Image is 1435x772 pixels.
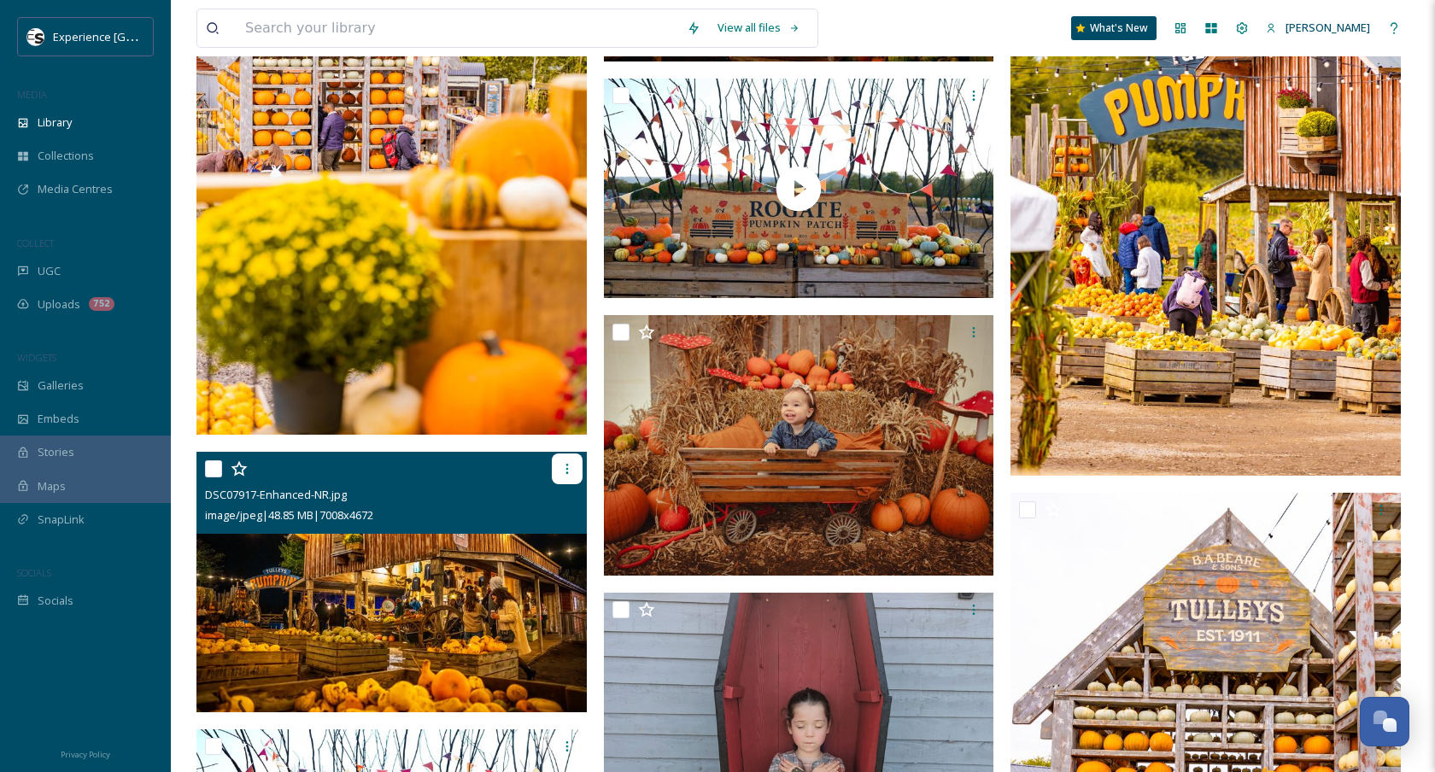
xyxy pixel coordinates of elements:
[17,351,56,364] span: WIDGETS
[38,148,94,164] span: Collections
[61,743,110,763] a: Privacy Policy
[1071,16,1157,40] a: What's New
[709,11,809,44] a: View all files
[38,512,85,528] span: SnapLink
[38,296,80,313] span: Uploads
[1360,697,1409,746] button: Open Chat
[38,444,74,460] span: Stories
[38,263,61,279] span: UGC
[53,28,222,44] span: Experience [GEOGRAPHIC_DATA]
[237,9,678,47] input: Search your library
[1257,11,1379,44] a: [PERSON_NAME]
[604,79,994,298] img: thumbnail
[38,411,79,427] span: Embeds
[89,297,114,311] div: 752
[17,237,54,249] span: COLLECT
[1286,20,1370,35] span: [PERSON_NAME]
[38,377,84,394] span: Galleries
[604,315,994,576] img: Victoria-21.jpg
[38,478,66,494] span: Maps
[196,452,587,712] img: DSC07917-Enhanced-NR.jpg
[38,181,113,197] span: Media Centres
[17,88,47,101] span: MEDIA
[27,28,44,45] img: WSCC%20ES%20Socials%20Icon%20-%20Secondary%20-%20Black.jpg
[205,487,347,502] span: DSC07917-Enhanced-NR.jpg
[38,593,73,609] span: Socials
[17,566,51,579] span: SOCIALS
[61,749,110,760] span: Privacy Policy
[38,114,72,131] span: Library
[205,507,373,523] span: image/jpeg | 48.85 MB | 7008 x 4672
